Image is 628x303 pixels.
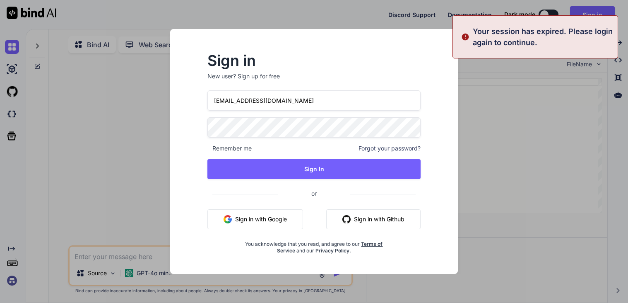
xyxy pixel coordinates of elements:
[207,72,421,90] p: New user?
[342,215,351,223] img: github
[207,90,421,111] input: Login or Email
[473,26,613,48] p: Your session has expired. Please login again to continue.
[207,209,303,229] button: Sign in with Google
[359,144,421,153] span: Forgot your password?
[278,183,350,204] span: or
[326,209,421,229] button: Sign in with Github
[207,144,252,153] span: Remember me
[224,215,232,223] img: google
[277,241,383,254] a: Terms of Service
[207,54,421,67] h2: Sign in
[243,236,385,254] div: You acknowledge that you read, and agree to our and our
[315,247,351,254] a: Privacy Policy.
[461,26,469,48] img: alert
[238,72,280,80] div: Sign up for free
[207,159,421,179] button: Sign In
